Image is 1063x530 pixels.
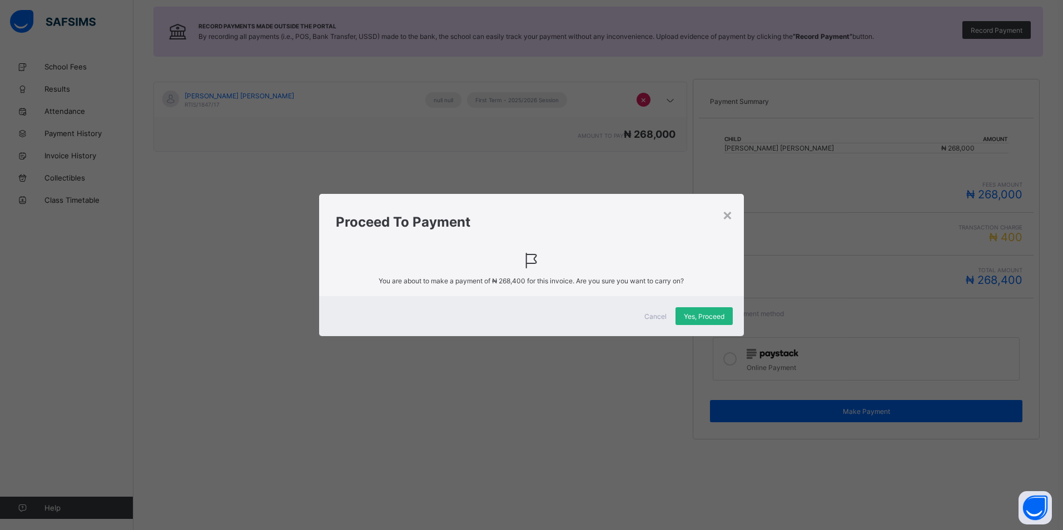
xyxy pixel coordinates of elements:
[492,277,525,285] span: ₦ 268,400
[336,277,728,285] span: You are about to make a payment of for this invoice. Are you sure you want to carry on?
[1019,491,1052,524] button: Open asap
[336,214,728,230] h1: Proceed To Payment
[722,205,733,224] div: ×
[684,312,724,321] span: Yes, Proceed
[644,312,667,321] span: Cancel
